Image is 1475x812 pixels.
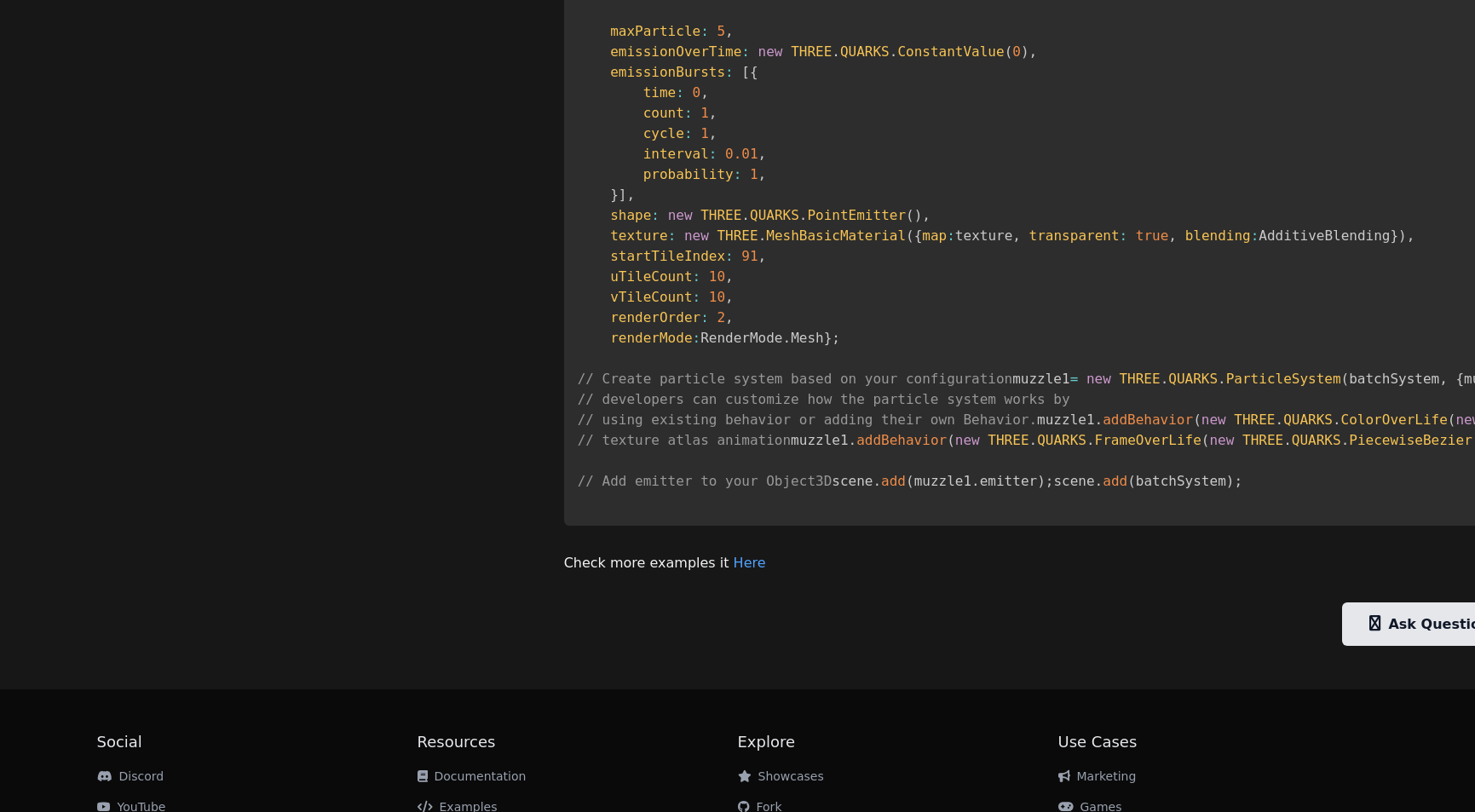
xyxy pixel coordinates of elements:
[1037,473,1046,489] span: )
[758,248,767,264] span: ,
[1136,227,1169,244] span: true
[610,248,725,264] span: startTileIndex
[906,473,914,489] span: (
[610,23,700,39] span: maxParticle
[1127,473,1136,489] span: (
[725,248,734,264] span: :
[693,84,701,101] span: 0
[725,23,734,39] span: ,
[782,330,791,346] span: .
[947,432,955,448] span: (
[1103,473,1127,489] span: add
[873,473,881,489] span: .
[700,23,709,39] span: :
[693,330,701,346] span: :
[832,330,840,346] span: ;
[906,207,914,223] span: (
[693,268,701,285] span: :
[1070,371,1079,387] span: =
[758,166,767,182] span: ,
[1283,432,1292,448] span: .
[709,125,717,141] span: ,
[619,187,627,203] span: ]
[651,207,660,223] span: :
[849,432,857,448] span: .
[1234,473,1242,489] span: ;
[1168,227,1177,244] span: ,
[578,391,1070,407] span: // developers can customize how the particle system works by
[734,166,742,182] span: :
[914,207,923,223] span: )
[610,187,619,203] span: }
[988,432,1201,448] span: THREE QUARKS FrameOverLife
[741,43,750,60] span: :
[922,227,947,244] span: map
[684,105,693,121] span: :
[1341,432,1350,448] span: .
[741,64,750,80] span: [
[791,43,1004,60] span: THREE QUARKS ConstantValue
[881,473,906,489] span: add
[1398,227,1407,244] span: )
[693,289,701,305] span: :
[758,146,767,162] span: ,
[741,207,750,223] span: .
[643,166,734,182] span: probability
[578,412,1037,428] span: // using existing behavior or adding their own Behavior.
[906,227,914,244] span: (
[1201,432,1210,448] span: (
[717,23,725,39] span: 5
[734,555,766,571] a: Here
[684,227,709,244] span: new
[738,730,1058,754] h2: Explore
[610,207,651,223] span: shape
[700,207,906,223] span: THREE QUARKS PointEmitter
[610,330,692,346] span: renderMode
[1029,43,1038,60] span: ,
[1251,227,1259,244] span: :
[1185,227,1251,244] span: blending
[1029,432,1038,448] span: .
[725,146,758,162] span: 0.01
[709,289,725,305] span: 10
[717,227,906,244] span: THREE MeshBasicMaterial
[676,84,684,101] span: :
[890,43,898,60] span: .
[1095,412,1103,428] span: .
[1407,227,1415,244] span: ,
[418,769,527,783] a: Documentation
[1390,227,1398,244] span: }
[725,64,734,80] span: :
[1058,769,1137,783] a: Marketing
[1226,473,1235,489] span: )
[1218,371,1226,387] span: .
[700,84,709,101] span: ,
[1058,730,1379,754] h2: Use Cases
[700,309,709,325] span: :
[709,146,717,162] span: :
[1455,371,1464,387] span: {
[700,105,709,121] span: 1
[1012,43,1021,60] span: 0
[1120,227,1128,244] span: :
[725,309,734,325] span: ,
[717,309,725,325] span: 2
[1341,371,1350,387] span: (
[578,371,1013,387] span: // Create particle system based on your configuration
[947,227,955,244] span: :
[1005,43,1013,60] span: (
[750,64,758,80] span: {
[1119,371,1340,387] span: THREE QUARKS ParticleSystem
[610,268,692,285] span: uTileCount
[684,125,693,141] span: :
[1242,432,1472,448] span: THREE QUARKS PiecewiseBezier
[955,432,980,448] span: new
[643,105,684,121] span: count
[610,43,741,60] span: emissionOverTime
[1021,43,1029,60] span: )
[1333,412,1341,428] span: .
[578,432,791,448] span: // texture atlas animation
[758,43,783,60] span: new
[824,330,833,346] span: }
[610,289,692,305] span: vTileCount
